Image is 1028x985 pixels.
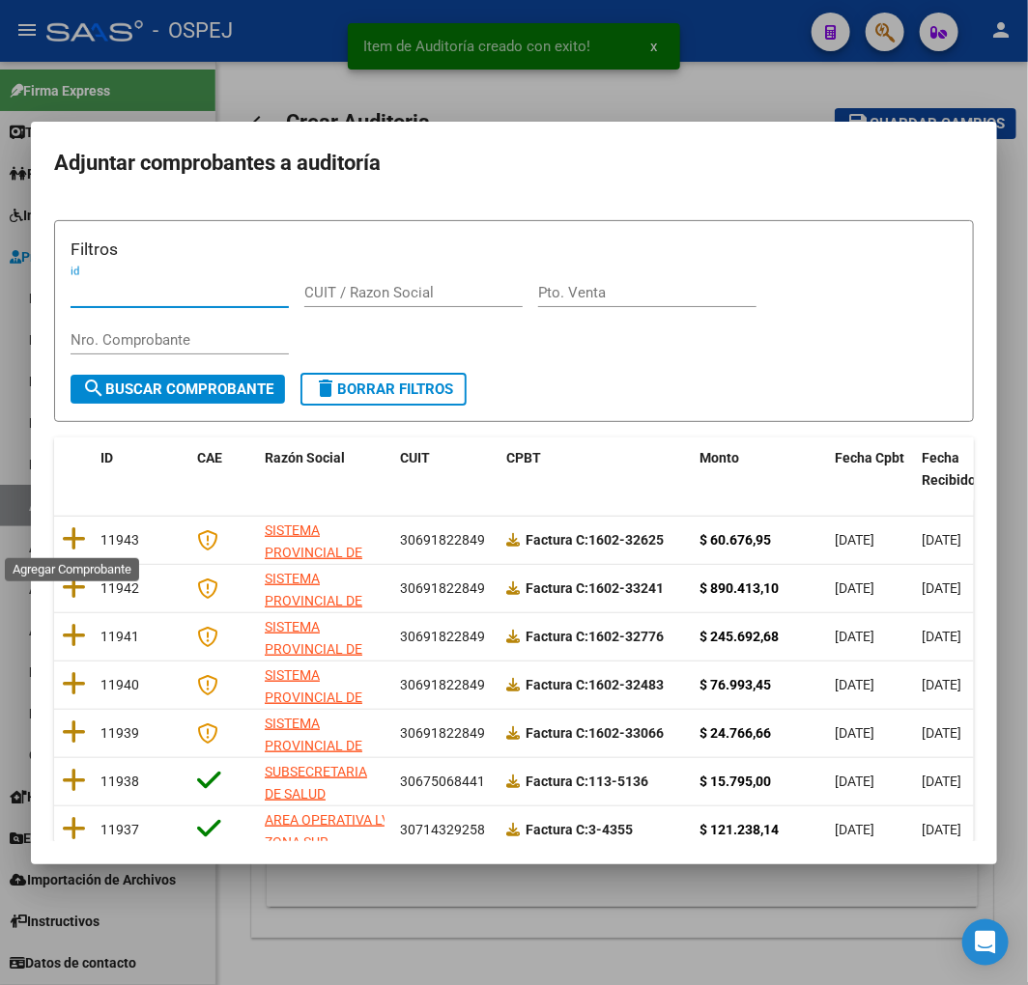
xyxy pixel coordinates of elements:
[100,677,139,692] span: 11940
[700,450,739,465] span: Monto
[835,677,874,692] span: [DATE]
[100,725,139,741] span: 11939
[835,629,874,644] span: [DATE]
[265,571,362,631] span: SISTEMA PROVINCIAL DE SALUD
[922,725,961,741] span: [DATE]
[835,822,874,837] span: [DATE]
[265,667,362,727] span: SISTEMA PROVINCIAL DE SALUD
[526,532,588,548] span: Factura C:
[526,629,588,644] span: Factura C:
[314,377,337,400] mat-icon: delete
[100,822,139,837] span: 11937
[526,774,648,789] strong: 113-5136
[700,532,771,548] strong: $ 60.676,95
[700,580,779,596] strong: $ 890.413,10
[700,677,771,692] strong: $ 76.993,45
[314,380,453,398] span: Borrar Filtros
[265,764,367,802] span: SUBSECRETARIA DE SALUD
[835,532,874,548] span: [DATE]
[835,450,904,465] span: Fecha Cpbt
[922,532,961,548] span: [DATE]
[835,725,874,741] span: [DATE]
[392,437,499,501] datatable-header-cell: CUIT
[526,580,664,596] strong: 1602-33241
[71,237,957,262] h3: Filtros
[700,822,779,837] strong: $ 121.238,14
[526,580,588,596] span: Factura C:
[265,716,362,775] span: SISTEMA PROVINCIAL DE SALUD
[265,522,362,582] span: SISTEMA PROVINCIAL DE SALUD
[400,532,485,548] span: 30691822849
[100,580,139,596] span: 11942
[922,677,961,692] span: [DATE]
[700,774,771,789] strong: $ 15.795,00
[692,437,827,501] datatable-header-cell: Monto
[100,629,139,644] span: 11941
[506,450,541,465] span: CPBT
[400,629,485,644] span: 30691822849
[71,375,285,404] button: Buscar Comprobante
[189,437,257,501] datatable-header-cell: CAE
[499,437,692,501] datatable-header-cell: CPBT
[82,377,105,400] mat-icon: search
[400,450,430,465] span: CUIT
[914,437,1001,501] datatable-header-cell: Fecha Recibido
[400,822,485,837] span: 30714329258
[700,725,771,741] strong: $ 24.766,66
[257,437,392,501] datatable-header-cell: Razón Social
[526,725,664,741] strong: 1602-33066
[400,677,485,692] span: 30691822849
[100,532,139,548] span: 11943
[835,580,874,596] span: [DATE]
[526,629,664,644] strong: 1602-32776
[526,822,633,837] strong: 3-4355
[400,725,485,741] span: 30691822849
[526,677,664,692] strong: 1602-32483
[400,774,485,789] span: 30675068441
[922,580,961,596] span: [DATE]
[100,774,139,789] span: 11938
[700,629,779,644] strong: $ 245.692,68
[922,774,961,789] span: [DATE]
[526,822,588,837] span: Factura C:
[82,380,273,398] span: Buscar Comprobante
[93,437,189,501] datatable-header-cell: ID
[265,812,395,893] span: AREA OPERATIVA LV ZONA SUR [GEOGRAPHIC_DATA][PERSON_NAME]
[400,580,485,596] span: 30691822849
[526,725,588,741] span: Factura C:
[962,919,1009,966] div: Open Intercom Messenger
[197,450,222,465] span: CAE
[526,677,588,692] span: Factura C:
[827,437,914,501] datatable-header-cell: Fecha Cpbt
[265,619,362,679] span: SISTEMA PROVINCIAL DE SALUD
[922,822,961,837] span: [DATE]
[526,532,664,548] strong: 1602-32625
[54,145,974,182] h2: Adjuntar comprobantes a auditoría
[300,373,467,406] button: Borrar Filtros
[265,450,345,465] span: Razón Social
[100,450,113,465] span: ID
[922,629,961,644] span: [DATE]
[526,774,588,789] span: Factura C:
[835,774,874,789] span: [DATE]
[922,450,976,488] span: Fecha Recibido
